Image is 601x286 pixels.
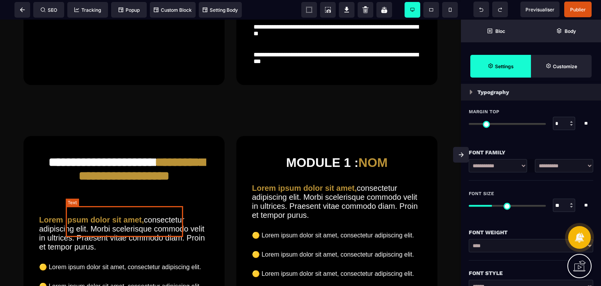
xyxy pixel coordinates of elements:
b: Lorem ipsum dolor sit amet, [252,164,357,173]
span: Open Blocks [461,20,531,42]
span: View components [301,2,317,18]
img: loading [470,90,473,94]
span: Custom Block [154,7,192,13]
b: Lorem ipsum dolor sit amet, [39,196,144,205]
strong: Bloc [495,28,505,34]
span: Open Layer Manager [531,20,601,42]
div: Font Style [469,268,593,278]
text: consectetur adipiscing elit. Morbi scelerisque commodo velit in ultrices. Praesent vitae commodo ... [252,162,422,202]
span: Margin Top [469,109,499,115]
span: Previsualiser [525,7,554,13]
p: Typography [477,87,509,97]
text: 🟡 Lorem ipsum dolor sit amet, consectetur adipiscing elit. [252,248,422,260]
span: Settings [470,55,531,78]
text: 🟡 Lorem ipsum dolor sit amet, consectetur adipiscing elit. [39,261,209,272]
div: Font Family [469,148,593,157]
span: NOM [358,136,388,150]
strong: Settings [495,63,514,69]
span: Popup [119,7,140,13]
span: Font Size [469,190,494,197]
strong: Body [565,28,576,34]
span: Screenshot [320,2,336,18]
span: SEO [41,7,57,13]
text: 🟡 Lorem ipsum dolor sit amet, consectetur adipiscing elit. [39,242,209,253]
span: Preview [520,2,560,17]
span: Tracking [74,7,101,13]
text: 🟡 Lorem ipsum dolor sit amet, consectetur adipiscing elit. [252,229,422,241]
div: Font Weight [469,228,593,237]
text: 🟡 Lorem ipsum dolor sit amet, consectetur adipiscing elit. [252,210,422,221]
span: Publier [570,7,586,13]
text: consectetur adipiscing elit. Morbi scelerisque commodo velit in ultrices. Praesent vitae commodo ... [39,194,209,234]
strong: Customize [553,63,577,69]
span: Setting Body [203,7,238,13]
span: Open Style Manager [531,55,592,78]
h2: MODULE 1 : [252,132,422,154]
